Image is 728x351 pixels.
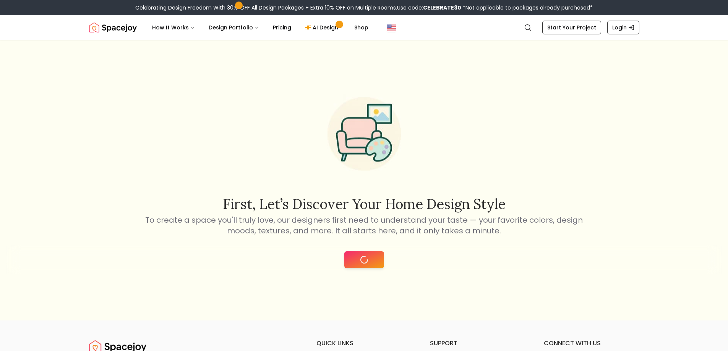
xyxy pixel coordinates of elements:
[203,20,265,35] button: Design Portfolio
[299,20,347,35] a: AI Design
[89,20,137,35] a: Spacejoy
[348,20,375,35] a: Shop
[430,339,525,348] h6: support
[544,339,639,348] h6: connect with us
[542,21,601,34] a: Start Your Project
[461,4,593,11] span: *Not applicable to packages already purchased*
[89,15,639,40] nav: Global
[607,21,639,34] a: Login
[387,23,396,32] img: United States
[423,4,461,11] b: CELEBRATE30
[267,20,297,35] a: Pricing
[316,339,412,348] h6: quick links
[144,196,584,212] h2: First, let’s discover your home design style
[144,215,584,236] p: To create a space you'll truly love, our designers first need to understand your taste — your fav...
[146,20,201,35] button: How It Works
[315,85,413,183] img: Start Style Quiz Illustration
[89,20,137,35] img: Spacejoy Logo
[135,4,593,11] div: Celebrating Design Freedom With 30% OFF All Design Packages + Extra 10% OFF on Multiple Rooms.
[146,20,375,35] nav: Main
[397,4,461,11] span: Use code:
